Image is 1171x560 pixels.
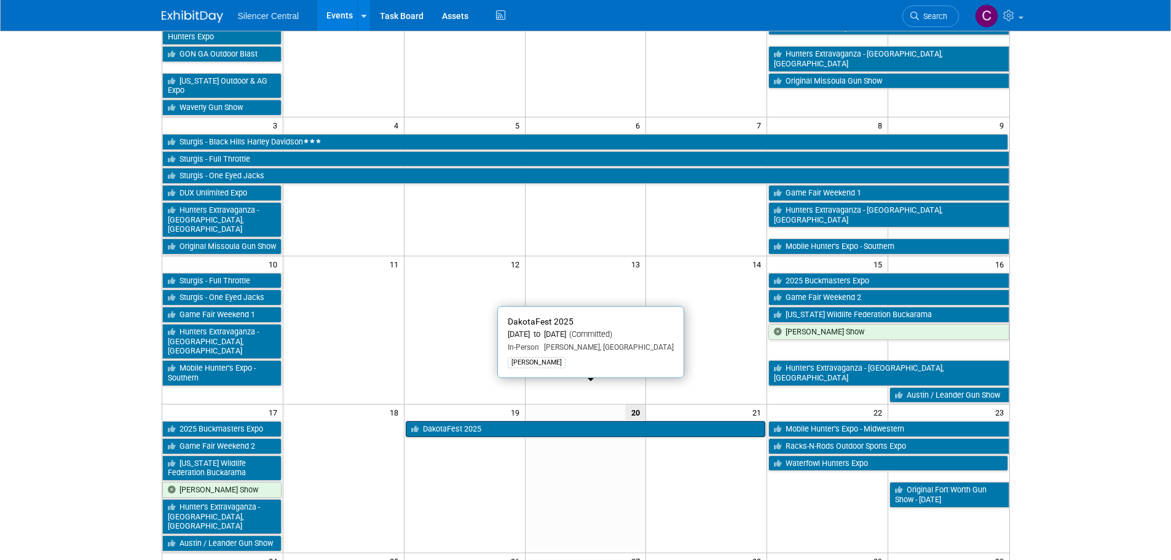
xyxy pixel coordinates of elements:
span: 14 [751,256,767,272]
div: [DATE] to [DATE] [508,329,674,340]
a: Austin / Leander Gun Show [889,387,1009,403]
a: Hunters Extravaganza - [GEOGRAPHIC_DATA], [GEOGRAPHIC_DATA] [768,202,1009,227]
a: Mobile Hunter’s Expo - Southern [768,239,1009,254]
a: Hunters Extravaganza - [GEOGRAPHIC_DATA], [GEOGRAPHIC_DATA] [162,202,282,237]
a: 2025 Buckmasters Expo [162,421,282,437]
a: [PERSON_NAME] Show [162,482,282,498]
span: 22 [872,404,888,420]
a: Game Fair Weekend 2 [768,290,1009,306]
span: 10 [267,256,283,272]
a: [US_STATE] Outdoor & AG Expo [162,73,282,98]
span: 3 [272,117,283,133]
span: 13 [630,256,645,272]
a: Sturgis - Full Throttle [162,273,282,289]
a: Hunter’s Extravaganza - [GEOGRAPHIC_DATA], [GEOGRAPHIC_DATA] [162,499,282,534]
div: [PERSON_NAME] [508,357,566,368]
a: Racks-N-Rods Outdoor Sports Expo [768,438,1009,454]
a: Austin / Leander Gun Show [162,535,282,551]
span: 17 [267,404,283,420]
a: Game Fair Weekend 1 [768,185,1009,201]
span: 8 [877,117,888,133]
a: Waterfowl Hunters Expo [768,455,1007,471]
a: Mobile Hunter’s Expo - Midwestern [768,421,1009,437]
a: Hunters Extravaganza - [GEOGRAPHIC_DATA], [GEOGRAPHIC_DATA] [768,46,1009,71]
a: Sturgis - One Eyed Jacks [162,290,282,306]
a: [US_STATE] Wildlife Federation Buckarama [162,455,282,481]
span: 16 [994,256,1009,272]
span: 6 [634,117,645,133]
span: 5 [514,117,525,133]
img: ExhibitDay [162,10,223,23]
a: Sturgis - Full Throttle [162,151,1009,167]
span: 15 [872,256,888,272]
a: Waverly Gun Show [162,100,282,116]
a: Sturgis - Black Hills Harley Davidson [162,134,1008,150]
a: Original Fort Worth Gun Show - [DATE] [889,482,1009,507]
a: Search [902,6,959,27]
a: Game Fair Weekend 2 [162,438,282,454]
a: Hunter’s Extravaganza - [GEOGRAPHIC_DATA], [GEOGRAPHIC_DATA] [768,360,1009,385]
span: 18 [388,404,404,420]
a: Hunters Extravaganza - [GEOGRAPHIC_DATA], [GEOGRAPHIC_DATA] [162,324,282,359]
span: 7 [755,117,767,133]
img: Cade Cox [975,4,998,28]
a: DUX Unlimited Expo [162,185,282,201]
span: 20 [625,404,645,420]
a: Original Missoula Gun Show [768,73,1009,89]
span: In-Person [508,343,539,352]
a: 2025 Buckmasters Expo [768,273,1009,289]
span: 19 [510,404,525,420]
span: DakotaFest 2025 [508,317,574,326]
span: Search [919,12,947,21]
span: 23 [994,404,1009,420]
span: 9 [998,117,1009,133]
a: DakotaFest 2025 [406,421,766,437]
span: 11 [388,256,404,272]
a: Sturgis - One Eyed Jacks [162,168,1009,184]
a: Original Missoula Gun Show [162,239,282,254]
a: Mobile Hunter’s Expo - Southern [162,360,282,385]
span: (Committed) [566,329,612,339]
a: [US_STATE] Wildlife Federation Buckarama [768,307,1009,323]
span: 12 [510,256,525,272]
a: Game Fair Weekend 1 [162,307,282,323]
span: [PERSON_NAME], [GEOGRAPHIC_DATA] [539,343,674,352]
span: 4 [393,117,404,133]
span: 21 [751,404,767,420]
a: Delta Waterfowl Duck Hunters Expo [162,20,282,45]
a: [PERSON_NAME] Show [768,324,1009,340]
span: Silencer Central [238,11,299,21]
a: GON GA Outdoor Blast [162,46,282,62]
